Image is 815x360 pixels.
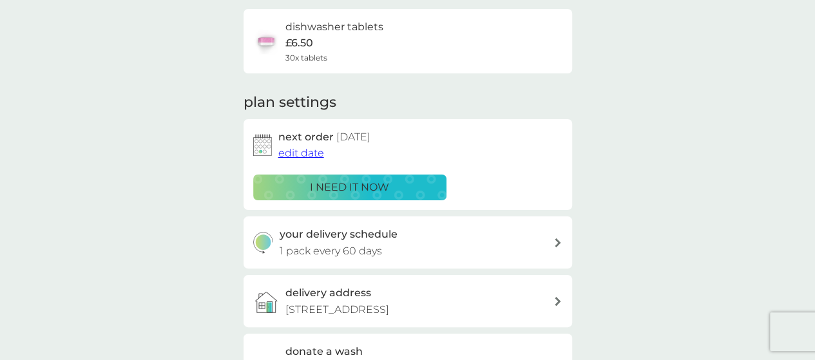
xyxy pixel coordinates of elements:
[280,243,382,260] p: 1 pack every 60 days
[278,145,324,162] button: edit date
[285,343,363,360] h3: donate a wash
[244,93,336,113] h2: plan settings
[253,28,279,54] img: dishwasher tablets
[310,179,389,196] p: i need it now
[278,147,324,159] span: edit date
[285,35,313,52] p: £6.50
[285,301,389,318] p: [STREET_ADDRESS]
[285,19,383,35] h6: dishwasher tablets
[285,285,371,301] h3: delivery address
[280,226,398,243] h3: your delivery schedule
[244,216,572,269] button: your delivery schedule1 pack every 60 days
[285,52,327,64] span: 30x tablets
[244,275,572,327] a: delivery address[STREET_ADDRESS]
[253,175,446,200] button: i need it now
[278,129,370,146] h2: next order
[336,131,370,143] span: [DATE]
